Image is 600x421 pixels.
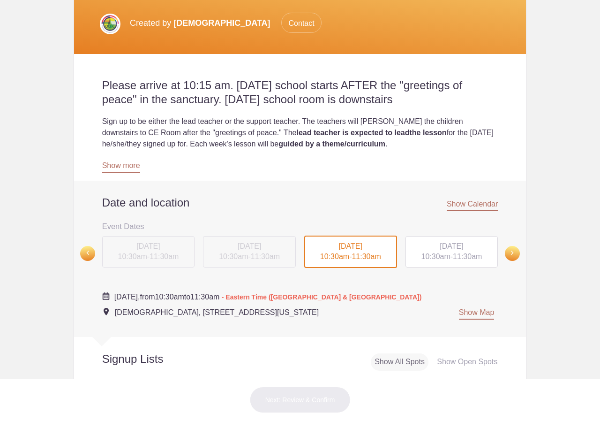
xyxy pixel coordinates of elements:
[102,196,498,210] h2: Date and location
[405,236,499,268] button: [DATE] 10:30am-11:30am
[130,13,322,33] p: Created by
[371,353,428,371] div: Show All Spots
[102,150,498,172] div: Reach out to Associate Minister [PERSON_NAME] Pongen ( ) or CEF chair [PERSON_NAME] ( ) for quest...
[104,308,109,315] img: Event location
[190,293,219,301] span: 11:30am
[339,242,362,250] span: [DATE]
[433,353,501,371] div: Show Open Spots
[410,129,447,137] strong: the lesson
[222,293,422,301] span: - Eastern Time ([GEOGRAPHIC_DATA] & [GEOGRAPHIC_DATA])
[352,253,381,260] span: 11:30am
[114,293,422,301] span: from to
[304,235,397,269] button: [DATE] 10:30am-11:30am
[102,78,498,107] h2: Please arrive at 10:15 am. [DATE] school starts AFTER the "greetings of peace" in the sanctuary. ...
[250,387,351,413] button: Next: Review & Confirm
[459,308,495,320] a: Show Map
[278,140,385,148] strong: guided by a theme/curriculum
[173,18,270,28] span: [DEMOGRAPHIC_DATA]
[74,352,225,366] h2: Signup Lists
[447,200,498,211] span: Show Calendar
[281,13,322,33] span: Contact
[114,293,140,301] span: [DATE],
[297,129,410,137] strong: lead teacher is expected to lead
[453,253,482,260] span: 11:30am
[320,253,349,260] span: 10:30am
[102,292,110,300] img: Cal purple
[102,116,498,150] div: Sign up to be either the lead teacher or the support teacher. The teachers will [PERSON_NAME] the...
[100,14,120,34] img: Ocbc logo blank
[102,219,498,233] h3: Event Dates
[405,236,498,268] div: -
[102,161,140,173] a: Show more
[115,308,319,316] span: [DEMOGRAPHIC_DATA], [STREET_ADDRESS][US_STATE]
[304,236,397,268] div: -
[155,293,184,301] span: 10:30am
[440,242,463,250] span: [DATE]
[421,253,450,260] span: 10:30am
